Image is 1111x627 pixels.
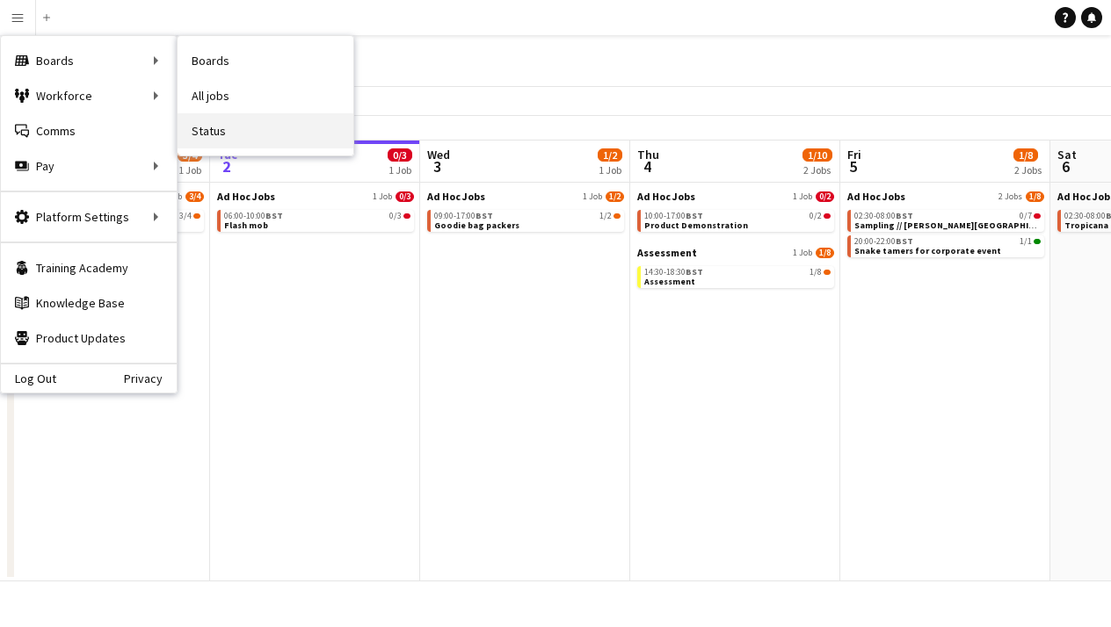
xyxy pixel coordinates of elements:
a: Boards [178,43,353,78]
a: Status [178,113,353,148]
span: 1 Job [583,191,602,202]
span: BST [686,210,703,221]
span: 0/2 [810,212,822,220]
span: 1/1 [1034,239,1041,244]
div: Assessment1 Job1/814:30-18:30BST1/8Assessment [637,246,834,292]
span: 10:00-17:00 [644,212,703,220]
span: 5 [845,156,861,177]
span: 06:00-10:00 [224,212,283,220]
span: 6 [1055,156,1077,177]
a: Ad Hoc Jobs1 Job0/3 [217,190,414,203]
a: 10:00-17:00BST0/2Product Demonstration [644,210,831,230]
span: Goodie bag packers [434,220,519,231]
span: BST [896,210,913,221]
a: All jobs [178,78,353,113]
span: 02:30-08:00 [854,212,913,220]
span: Wed [427,147,450,162]
a: Comms [1,113,177,148]
span: 0/3 [389,212,402,220]
a: 09:00-17:00BST1/2Goodie bag packers [434,210,621,230]
span: 1/2 [599,212,612,220]
span: 1/2 [598,148,622,162]
span: 1/8 [824,270,831,275]
a: Ad Hoc Jobs1 Job1/2 [427,190,624,203]
span: BST [476,210,493,221]
span: Ad Hoc Jobs [847,190,905,203]
span: Ad Hoc Jobs [427,190,485,203]
span: 14:30-18:30 [644,268,703,277]
span: 1/2 [606,191,624,202]
span: 1 Job [373,191,392,202]
div: Workforce [1,78,177,113]
div: Ad Hoc Jobs1 Job0/306:00-10:00BST0/3Flash mob [217,190,414,235]
span: 0/7 [1034,213,1041,219]
span: 3/4 [179,212,192,220]
span: Fri [847,147,861,162]
span: 1/8 [1026,191,1044,202]
div: 1 Job [599,163,621,177]
span: 1/2 [614,213,621,219]
span: 0/2 [824,213,831,219]
span: BST [265,210,283,221]
div: Platform Settings [1,199,177,234]
span: 1/8 [816,248,834,258]
span: 09:00-17:00 [434,212,493,220]
span: 2 [214,156,238,177]
span: 1 Job [793,248,812,258]
a: 06:00-10:00BST0/3Flash mob [224,210,410,230]
a: Assessment1 Job1/8 [637,246,834,259]
span: 20:00-22:00 [854,237,913,246]
div: Ad Hoc Jobs1 Job1/209:00-17:00BST1/2Goodie bag packers [427,190,624,235]
span: 3/4 [185,191,204,202]
span: 0/7 [1020,212,1032,220]
span: 1/10 [802,148,832,162]
span: 0/3 [388,148,412,162]
span: 3/4 [193,213,200,219]
div: 2 Jobs [1014,163,1042,177]
div: Ad Hoc Jobs1 Job0/210:00-17:00BST0/2Product Demonstration [637,190,834,246]
span: 2 Jobs [998,191,1022,202]
span: 1/1 [1020,237,1032,246]
span: 1 Job [793,191,812,202]
span: 0/3 [403,213,410,219]
span: Ad Hoc Jobs [217,190,275,203]
span: Flash mob [224,220,268,231]
span: Thu [637,147,659,162]
span: 3 [425,156,450,177]
span: 1/8 [1013,148,1038,162]
span: Sat [1057,147,1077,162]
a: Privacy [124,371,177,386]
span: BST [686,266,703,277]
a: Ad Hoc Jobs1 Job0/2 [637,190,834,203]
span: 1/8 [810,268,822,277]
a: 14:30-18:30BST1/8Assessment [644,266,831,286]
a: 20:00-22:00BST1/1Snake tamers for corporate event [854,235,1041,256]
span: 0/3 [396,191,414,202]
div: 1 Job [388,163,411,177]
span: Assessment [637,246,697,259]
span: Ad Hoc Jobs [637,190,695,203]
span: 4 [635,156,659,177]
span: Snake tamers for corporate event [854,245,1001,256]
a: Ad Hoc Jobs2 Jobs1/8 [847,190,1044,203]
div: 1 Job [178,163,201,177]
div: Ad Hoc Jobs2 Jobs1/802:30-08:00BST0/7Sampling // [PERSON_NAME][GEOGRAPHIC_DATA]20:00-22:00BST1/1S... [847,190,1044,261]
a: 02:30-08:00BST0/7Sampling // [PERSON_NAME][GEOGRAPHIC_DATA] [854,210,1041,230]
a: Product Updates [1,321,177,356]
a: Log Out [1,371,56,386]
a: Training Academy [1,250,177,285]
span: 0/2 [816,191,834,202]
span: Sampling // Raynes Park [854,220,1063,231]
div: Pay [1,148,177,184]
div: 2 Jobs [803,163,831,177]
span: BST [896,235,913,247]
span: Assessment [644,276,695,287]
a: Knowledge Base [1,285,177,321]
span: Product Demonstration [644,220,748,231]
div: Boards [1,43,177,78]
